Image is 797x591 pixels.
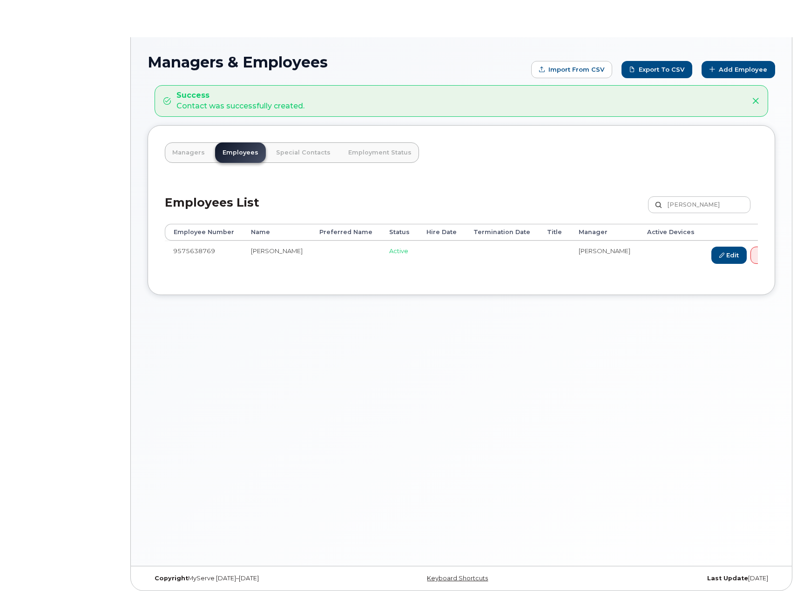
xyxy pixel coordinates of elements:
[165,241,243,269] td: 9575638769
[621,61,692,78] a: Export to CSV
[418,224,465,241] th: Hire Date
[155,575,188,582] strong: Copyright
[389,247,408,255] span: Active
[579,247,630,255] li: [PERSON_NAME]
[566,575,775,582] div: [DATE]
[539,224,570,241] th: Title
[465,224,539,241] th: Termination Date
[176,90,304,101] strong: Success
[165,196,259,224] h2: Employees List
[702,61,775,78] a: Add Employee
[750,247,795,264] a: Delete
[341,142,419,163] a: Employment Status
[243,241,311,269] td: [PERSON_NAME]
[570,224,639,241] th: Manager
[148,575,357,582] div: MyServe [DATE]–[DATE]
[427,575,488,582] a: Keyboard Shortcuts
[381,224,418,241] th: Status
[707,575,748,582] strong: Last Update
[165,224,243,241] th: Employee Number
[311,224,381,241] th: Preferred Name
[243,224,311,241] th: Name
[148,54,527,70] h1: Managers & Employees
[711,247,747,264] a: Edit
[269,142,338,163] a: Special Contacts
[639,224,703,241] th: Active Devices
[176,90,304,112] div: Contact was successfully created.
[165,142,212,163] a: Managers
[215,142,266,163] a: Employees
[531,61,612,78] form: Import from CSV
